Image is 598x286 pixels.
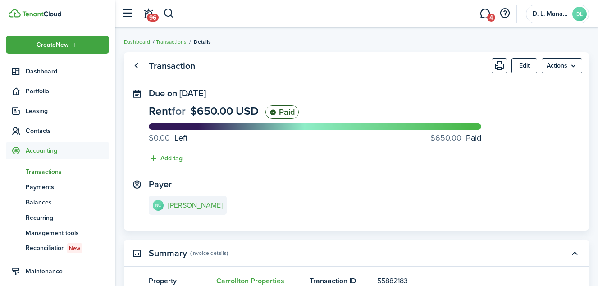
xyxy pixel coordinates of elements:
button: Toggle accordion [567,245,582,261]
span: for [172,103,186,119]
a: Dashboard [6,63,109,80]
span: Transactions [26,167,109,177]
img: TenantCloud [22,11,61,17]
progress-caption-label-value: $650.00 [430,132,461,144]
panel-main-title: Transaction [149,61,195,71]
span: Portfolio [26,86,109,96]
span: Maintenance [26,267,109,276]
span: Contacts [26,126,109,136]
a: Dashboard [124,38,150,46]
span: Leasing [26,106,109,116]
panel-main-title: Payer [149,179,172,190]
progress-caption-label: Paid [430,132,481,144]
a: Transactions [156,38,187,46]
a: Messaging [476,2,493,25]
e-details-info-title: [PERSON_NAME] [168,201,223,209]
span: 4 [487,14,495,22]
button: Open menu [542,58,582,73]
span: Payments [26,182,109,192]
span: Create New [37,42,69,48]
a: Transactions [6,164,109,179]
span: Recurring [26,213,109,222]
a: ReconciliationNew [6,241,109,256]
a: Recurring [6,210,109,225]
span: Balances [26,198,109,207]
span: Dashboard [26,67,109,76]
button: Open menu [6,36,109,54]
span: Rent [149,103,172,119]
avatar-text: DL [572,7,587,21]
status: Paid [265,105,299,119]
span: 96 [147,14,159,22]
span: Details [194,38,211,46]
span: Accounting [26,146,109,155]
a: Carrollton Properties [216,276,284,286]
span: D. L. Management, LLC [533,11,569,17]
button: Print [492,58,507,73]
a: Payments [6,179,109,195]
span: Due on [DATE] [149,86,206,100]
img: TenantCloud [9,9,21,18]
a: Go back [128,58,144,73]
avatar-text: NO [153,200,164,211]
button: Open sidebar [119,5,136,22]
a: Notifications [140,2,157,25]
span: Management tools [26,228,109,238]
a: Management tools [6,225,109,241]
span: New [69,244,80,252]
button: Search [163,6,174,21]
a: Balances [6,195,109,210]
progress-caption-label: Left [149,132,187,144]
progress-caption-label-value: $0.00 [149,132,170,144]
button: Edit [511,58,537,73]
a: NO[PERSON_NAME] [149,196,227,215]
panel-main-title: Summary [149,248,187,259]
button: Add tag [149,153,183,163]
panel-main-subtitle: (Invoice details) [190,249,228,257]
button: Open resource center [497,6,512,21]
menu-btn: Actions [542,58,582,73]
span: $650.00 USD [190,103,259,119]
span: Reconciliation [26,243,109,253]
